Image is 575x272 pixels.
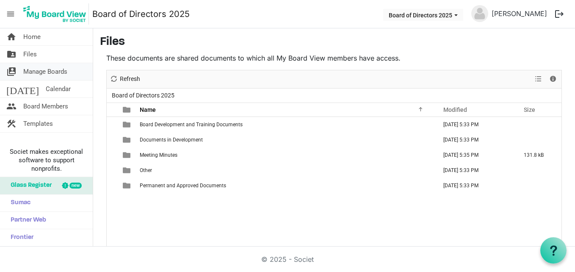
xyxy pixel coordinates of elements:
[107,117,118,132] td: checkbox
[4,147,89,173] span: Societ makes exceptional software to support nonprofits.
[23,63,67,80] span: Manage Boards
[118,163,137,178] td: is template cell column header type
[6,63,17,80] span: switch_account
[443,106,467,113] span: Modified
[6,194,30,211] span: Sumac
[547,74,559,84] button: Details
[140,167,152,173] span: Other
[6,46,17,63] span: folder_shared
[140,122,243,128] span: Board Development and Training Documents
[69,183,82,189] div: new
[118,147,137,163] td: is template cell column header type
[515,132,561,147] td: is template cell column header Size
[6,98,17,115] span: people
[6,229,33,246] span: Frontier
[23,115,53,132] span: Templates
[434,147,515,163] td: August 22, 2025 5:35 PM column header Modified
[6,28,17,45] span: home
[108,74,142,84] button: Refresh
[515,117,561,132] td: is template cell column header Size
[137,163,434,178] td: Other is template cell column header Name
[140,137,203,143] span: Documents in Development
[100,35,568,50] h3: Files
[23,98,68,115] span: Board Members
[6,115,17,132] span: construction
[434,132,515,147] td: August 22, 2025 5:33 PM column header Modified
[471,5,488,22] img: no-profile-picture.svg
[434,163,515,178] td: August 22, 2025 5:33 PM column header Modified
[140,152,177,158] span: Meeting Minutes
[21,3,89,25] img: My Board View Logo
[118,117,137,132] td: is template cell column header type
[533,74,543,84] button: View dropdownbutton
[515,163,561,178] td: is template cell column header Size
[524,106,535,113] span: Size
[107,147,118,163] td: checkbox
[110,90,176,101] span: Board of Directors 2025
[546,70,560,88] div: Details
[488,5,550,22] a: [PERSON_NAME]
[137,117,434,132] td: Board Development and Training Documents is template cell column header Name
[107,132,118,147] td: checkbox
[140,106,156,113] span: Name
[383,9,463,21] button: Board of Directors 2025 dropdownbutton
[3,6,19,22] span: menu
[137,178,434,193] td: Permanent and Approved Documents is template cell column header Name
[6,212,46,229] span: Partner Web
[106,53,562,63] p: These documents are shared documents to which all My Board View members have access.
[140,183,226,189] span: Permanent and Approved Documents
[23,46,37,63] span: Files
[137,132,434,147] td: Documents in Development is template cell column header Name
[21,3,92,25] a: My Board View Logo
[119,74,141,84] span: Refresh
[261,255,314,264] a: © 2025 - Societ
[6,177,52,194] span: Glass Register
[515,178,561,193] td: is template cell column header Size
[92,6,190,22] a: Board of Directors 2025
[107,70,143,88] div: Refresh
[118,178,137,193] td: is template cell column header type
[531,70,546,88] div: View
[107,163,118,178] td: checkbox
[118,132,137,147] td: is template cell column header type
[23,28,41,45] span: Home
[137,147,434,163] td: Meeting Minutes is template cell column header Name
[550,5,568,23] button: logout
[6,80,39,97] span: [DATE]
[434,178,515,193] td: August 22, 2025 5:33 PM column header Modified
[107,178,118,193] td: checkbox
[46,80,71,97] span: Calendar
[515,147,561,163] td: 131.8 kB is template cell column header Size
[434,117,515,132] td: August 22, 2025 5:33 PM column header Modified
